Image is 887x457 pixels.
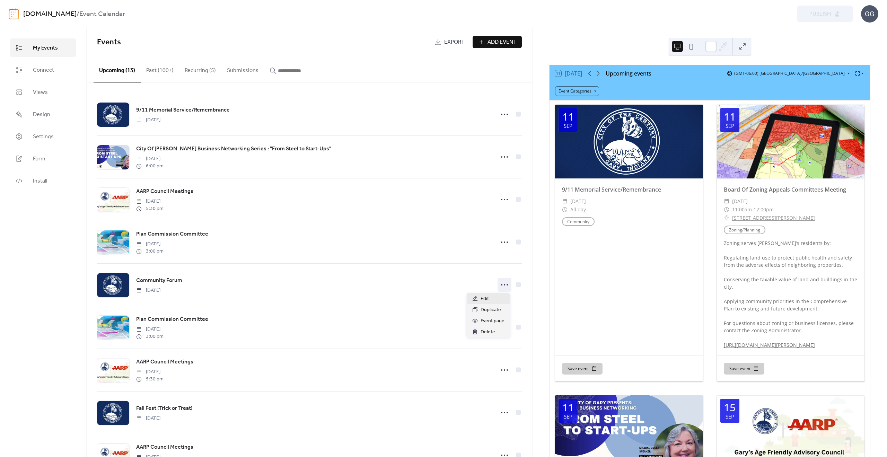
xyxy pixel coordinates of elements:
span: City Of [PERSON_NAME] Business Networking Series : "From Steel to Start-Ups" [136,145,331,153]
span: [DATE] [136,116,160,124]
div: Sep [564,414,572,419]
span: [DATE] [732,197,748,205]
button: Submissions [221,56,264,82]
div: ​ [724,214,729,222]
span: Connect [33,66,54,74]
a: Connect [10,61,76,79]
span: [DATE] [136,240,164,248]
span: 5:30 pm [136,376,164,383]
button: Upcoming (13) [94,56,141,82]
span: 12:00pm [754,205,774,214]
a: Settings [10,127,76,146]
span: [DATE] [136,326,164,333]
a: [DOMAIN_NAME] [23,8,77,21]
span: Duplicate [481,306,501,314]
span: 11:00am [732,205,752,214]
span: AARP Council Meetings [136,443,193,451]
span: [DATE] [136,415,160,422]
span: (GMT-06:00) [GEOGRAPHIC_DATA]/[GEOGRAPHIC_DATA] [734,71,845,76]
button: Save event [562,363,603,375]
div: Zoning serves [PERSON_NAME]’s residents by: ‍ Regulating land use to protect public health and sa... [717,239,865,349]
span: Install [33,177,47,185]
span: [DATE] [136,198,164,205]
div: 15 [724,402,736,413]
span: AARP Council Meetings [136,358,193,366]
span: Settings [33,133,54,141]
div: Sep [726,123,734,129]
a: Plan Commission Committee [136,230,208,239]
span: Delete [481,328,495,336]
div: GG [861,5,878,23]
div: Board Of Zoning Appeals Committees Meeting [717,185,865,194]
div: ​ [562,205,568,214]
a: AARP Council Meetings [136,187,193,196]
a: Design [10,105,76,124]
a: City Of [PERSON_NAME] Business Networking Series : "From Steel to Start-Ups" [136,144,331,153]
span: 6:00 pm [136,162,164,170]
span: 3:00 pm [136,333,164,340]
span: [DATE] [136,287,160,294]
div: Sep [726,414,734,419]
div: ​ [562,197,568,205]
span: Form [33,155,45,163]
a: AARP Council Meetings [136,443,193,452]
a: Community Forum [136,276,182,285]
div: Upcoming events [606,69,651,78]
span: 3:00 pm [136,248,164,255]
b: / [77,8,79,21]
span: Events [97,35,121,50]
a: Fall Fest (Trick or Treat) [136,404,193,413]
span: My Events [33,44,58,52]
a: Plan Commission Committee [136,315,208,324]
div: ​ [724,197,729,205]
a: AARP Council Meetings [136,358,193,367]
span: Design [33,111,50,119]
div: 11 [724,112,736,122]
button: Save event [724,363,764,375]
a: Form [10,149,76,168]
img: logo [9,8,19,19]
button: Past (100+) [141,56,179,82]
a: [URL][DOMAIN_NAME][PERSON_NAME] [724,342,815,348]
span: Event page [481,317,504,325]
span: [DATE] [136,368,164,376]
a: Views [10,83,76,102]
span: Edit [481,295,489,303]
span: [DATE] [136,155,164,162]
a: [STREET_ADDRESS][PERSON_NAME] [732,214,815,222]
div: 11 [562,112,574,122]
span: - [752,205,754,214]
span: Plan Commission Committee [136,230,208,238]
span: 9/11 Memorial Service/Remembrance [136,106,230,114]
b: Event Calendar [79,8,125,21]
button: Recurring (5) [179,56,221,82]
a: 9/11 Memorial Service/Remembrance [136,106,230,115]
a: Export [429,36,470,48]
span: All day [570,205,586,214]
a: Install [10,172,76,190]
div: 9/11 Memorial Service/Remembrance [555,185,703,194]
a: My Events [10,38,76,57]
span: 5:30 pm [136,205,164,212]
div: Sep [564,123,572,129]
button: Add Event [473,36,522,48]
span: Add Event [488,38,517,46]
span: Export [444,38,465,46]
div: ​ [724,205,729,214]
div: 11 [562,402,574,413]
span: [DATE] [570,197,586,205]
span: Views [33,88,48,97]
